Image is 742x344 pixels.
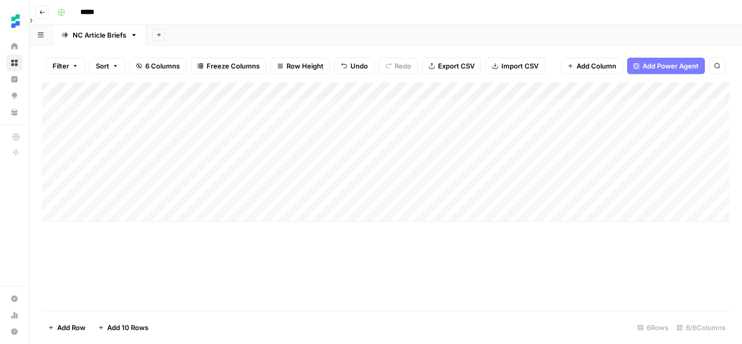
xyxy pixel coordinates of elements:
[286,61,324,71] span: Row Height
[6,71,23,88] a: Insights
[6,12,25,30] img: Ten Speed Logo
[73,30,126,40] div: NC Article Briefs
[6,88,23,104] a: Opportunities
[672,319,730,336] div: 6/6 Columns
[501,61,538,71] span: Import CSV
[627,58,705,74] button: Add Power Agent
[129,58,187,74] button: 6 Columns
[42,319,92,336] button: Add Row
[92,319,155,336] button: Add 10 Rows
[643,61,699,71] span: Add Power Agent
[6,8,23,34] button: Workspace: Ten Speed
[53,61,69,71] span: Filter
[379,58,418,74] button: Redo
[6,38,23,55] a: Home
[145,61,180,71] span: 6 Columns
[96,61,109,71] span: Sort
[57,322,86,333] span: Add Row
[191,58,266,74] button: Freeze Columns
[53,25,146,45] a: NC Article Briefs
[350,61,368,71] span: Undo
[485,58,545,74] button: Import CSV
[561,58,623,74] button: Add Column
[6,307,23,323] a: Usage
[207,61,260,71] span: Freeze Columns
[107,322,148,333] span: Add 10 Rows
[577,61,616,71] span: Add Column
[89,58,125,74] button: Sort
[422,58,481,74] button: Export CSV
[438,61,475,71] span: Export CSV
[633,319,672,336] div: 6 Rows
[6,290,23,307] a: Settings
[334,58,375,74] button: Undo
[46,58,85,74] button: Filter
[395,61,411,71] span: Redo
[6,323,23,340] button: Help + Support
[6,104,23,121] a: Your Data
[6,55,23,71] a: Browse
[271,58,330,74] button: Row Height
